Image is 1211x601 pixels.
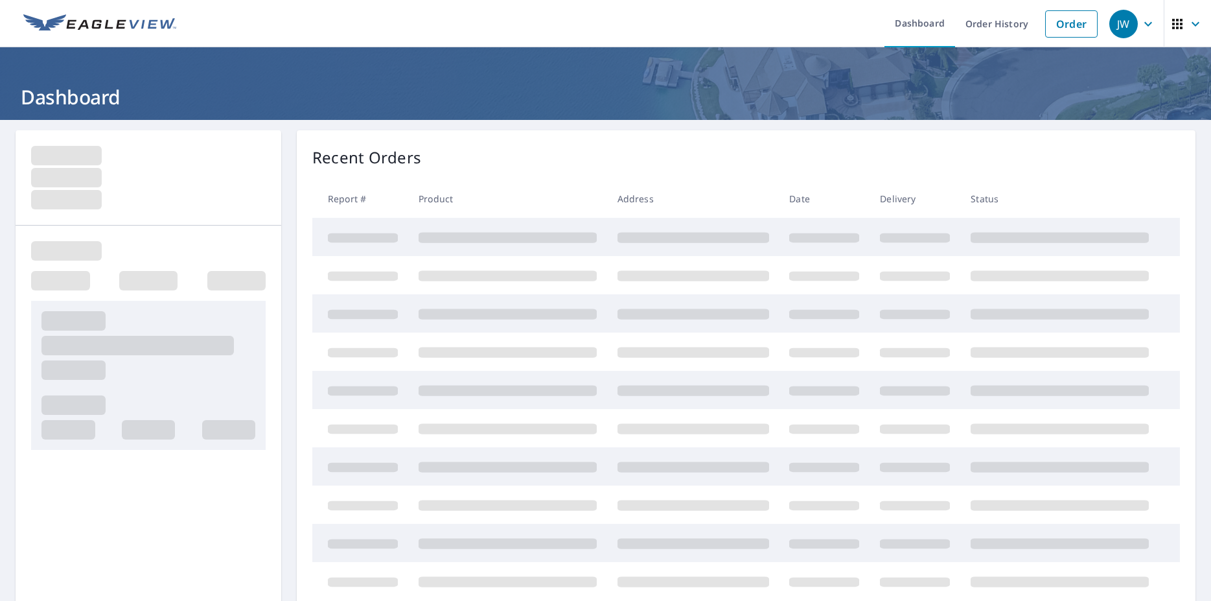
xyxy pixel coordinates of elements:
[23,14,176,34] img: EV Logo
[779,180,870,218] th: Date
[1109,10,1138,38] div: JW
[1045,10,1098,38] a: Order
[312,146,421,169] p: Recent Orders
[870,180,960,218] th: Delivery
[607,180,779,218] th: Address
[408,180,607,218] th: Product
[312,180,408,218] th: Report #
[960,180,1159,218] th: Status
[16,84,1195,110] h1: Dashboard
